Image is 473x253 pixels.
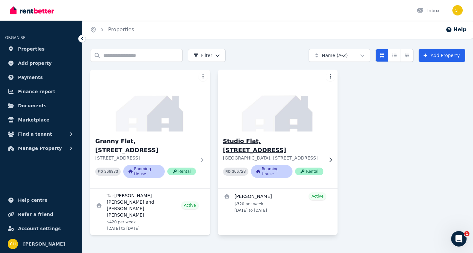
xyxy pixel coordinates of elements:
img: Christina Hutchinson [452,5,463,15]
a: Refer a friend [5,208,77,221]
small: PID [98,170,103,173]
span: Refer a friend [18,210,53,218]
span: Add property [18,59,52,67]
p: [STREET_ADDRESS] [95,155,196,161]
button: More options [199,72,208,81]
button: Card view [376,49,388,62]
a: View details for Tai-Luke Holden Pinkerton and Olivia May Patricia Holland [90,189,210,235]
span: Rooming House [123,165,165,178]
a: Payments [5,71,77,84]
span: Account settings [18,225,61,232]
h3: Studio Flat, [STREET_ADDRESS] [223,137,324,155]
button: Manage Property [5,142,77,155]
img: Studio Flat, 24 Corona Ln [215,68,340,133]
span: Documents [18,102,47,110]
img: Granny Flat, 24 Corona Ln [90,70,210,131]
span: Manage Property [18,144,62,152]
a: Account settings [5,222,77,235]
span: Properties [18,45,45,53]
span: Rental [167,168,196,175]
span: ORGANISE [5,35,25,40]
span: Payments [18,73,43,81]
span: [PERSON_NAME] [23,240,65,248]
iframe: Intercom live chat [451,231,467,247]
a: View details for Mark John Gudgeon [218,189,338,217]
button: Find a tenant [5,128,77,141]
h3: Granny Flat, [STREET_ADDRESS] [95,137,196,155]
button: Filter [188,49,226,62]
button: Compact list view [388,49,401,62]
span: 1 [464,231,469,236]
code: 366973 [104,170,118,174]
span: Find a tenant [18,130,52,138]
span: Rooming House [251,165,292,178]
a: Properties [108,26,134,33]
div: View options [376,49,413,62]
span: Finance report [18,88,55,95]
a: Marketplace [5,113,77,126]
nav: Breadcrumb [82,21,142,39]
a: Studio Flat, 24 Corona LnStudio Flat, [STREET_ADDRESS][GEOGRAPHIC_DATA], [STREET_ADDRESS]PID 3667... [218,70,338,188]
img: Christina Hutchinson [8,239,18,249]
span: Marketplace [18,116,49,124]
p: [GEOGRAPHIC_DATA], [STREET_ADDRESS] [223,155,324,161]
a: Help centre [5,194,77,207]
button: More options [326,72,335,81]
a: Granny Flat, 24 Corona LnGranny Flat, [STREET_ADDRESS][STREET_ADDRESS]PID 366973Rooming HouseRental [90,70,210,188]
span: Help centre [18,196,48,204]
a: Add Property [419,49,465,62]
a: Add property [5,57,77,70]
a: Finance report [5,85,77,98]
button: Name (A-Z) [309,49,370,62]
button: Expanded list view [401,49,413,62]
span: Filter [193,52,212,59]
span: Name (A-Z) [322,52,348,59]
img: RentBetter [10,5,54,15]
span: Rental [295,168,323,175]
a: Documents [5,99,77,112]
code: 366728 [232,170,246,174]
a: Properties [5,43,77,55]
button: Help [446,26,467,34]
div: Inbox [417,7,440,14]
small: PID [226,170,231,173]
